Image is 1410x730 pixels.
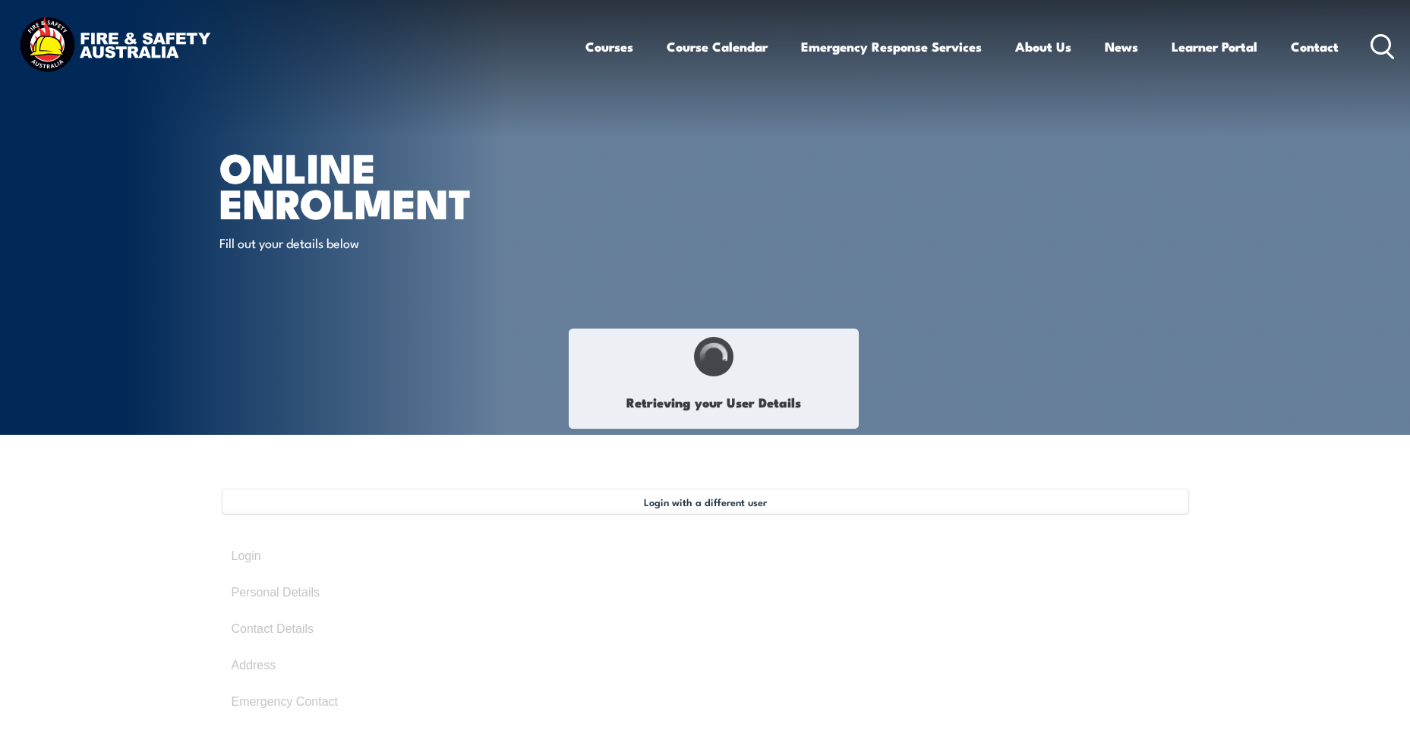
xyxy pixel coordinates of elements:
span: Login with a different user [644,496,767,508]
h1: Online Enrolment [219,149,595,219]
a: News [1105,27,1138,67]
a: Contact [1291,27,1339,67]
a: Emergency Response Services [801,27,982,67]
a: Course Calendar [667,27,768,67]
a: Learner Portal [1172,27,1257,67]
a: Courses [585,27,633,67]
p: Fill out your details below [219,234,497,251]
a: About Us [1015,27,1071,67]
h1: Retrieving your User Details [577,385,850,420]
